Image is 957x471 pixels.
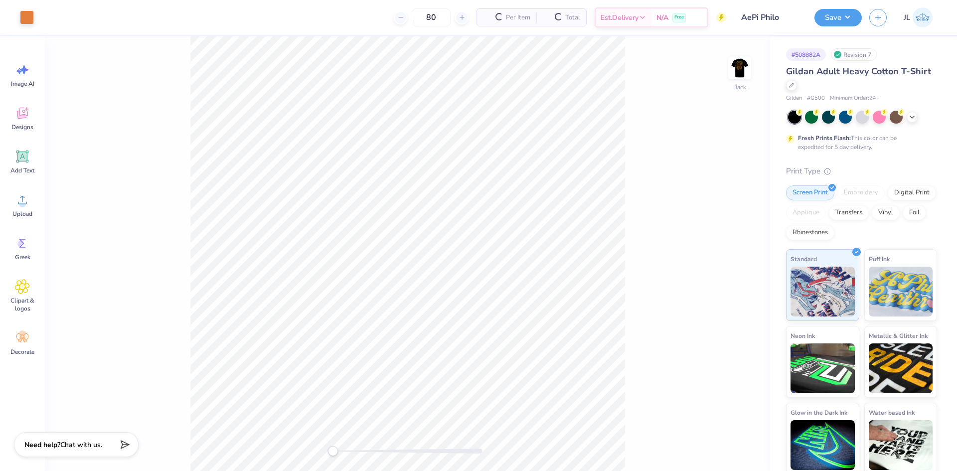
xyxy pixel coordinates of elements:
div: Accessibility label [328,446,338,456]
div: Print Type [786,165,937,177]
a: JL [899,7,937,27]
img: Puff Ink [869,267,933,316]
span: N/A [656,12,668,23]
span: Clipart & logos [6,297,39,313]
span: Standard [791,254,817,264]
div: Revision 7 [831,48,877,61]
div: Back [733,83,746,92]
span: Chat with us. [60,440,102,450]
div: # 508882A [786,48,826,61]
div: Screen Print [786,185,834,200]
div: Embroidery [837,185,885,200]
span: Upload [12,210,32,218]
div: Vinyl [872,205,900,220]
span: Greek [15,253,30,261]
div: Applique [786,205,826,220]
span: Add Text [10,166,34,174]
button: Save [814,9,862,26]
span: Glow in the Dark Ink [791,407,847,418]
span: Gildan Adult Heavy Cotton T-Shirt [786,65,931,77]
span: Puff Ink [869,254,890,264]
div: Rhinestones [786,225,834,240]
span: Metallic & Glitter Ink [869,330,928,341]
span: Free [674,14,684,21]
img: Glow in the Dark Ink [791,420,855,470]
span: Image AI [11,80,34,88]
div: Transfers [829,205,869,220]
span: Total [565,12,580,23]
strong: Need help? [24,440,60,450]
img: Water based Ink [869,420,933,470]
input: Untitled Design [734,7,807,27]
img: Metallic & Glitter Ink [869,343,933,393]
div: Digital Print [888,185,936,200]
span: Designs [11,123,33,131]
span: JL [904,12,910,23]
span: Decorate [10,348,34,356]
strong: Fresh Prints Flash: [798,134,851,142]
span: # G500 [807,94,825,103]
div: Foil [903,205,926,220]
img: Jairo Laqui [913,7,933,27]
img: Neon Ink [791,343,855,393]
span: Gildan [786,94,802,103]
img: Standard [791,267,855,316]
span: Minimum Order: 24 + [830,94,880,103]
span: Est. Delivery [601,12,638,23]
div: This color can be expedited for 5 day delivery. [798,134,921,152]
span: Per Item [506,12,530,23]
span: Neon Ink [791,330,815,341]
span: Water based Ink [869,407,915,418]
input: – – [412,8,451,26]
img: Back [730,58,750,78]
